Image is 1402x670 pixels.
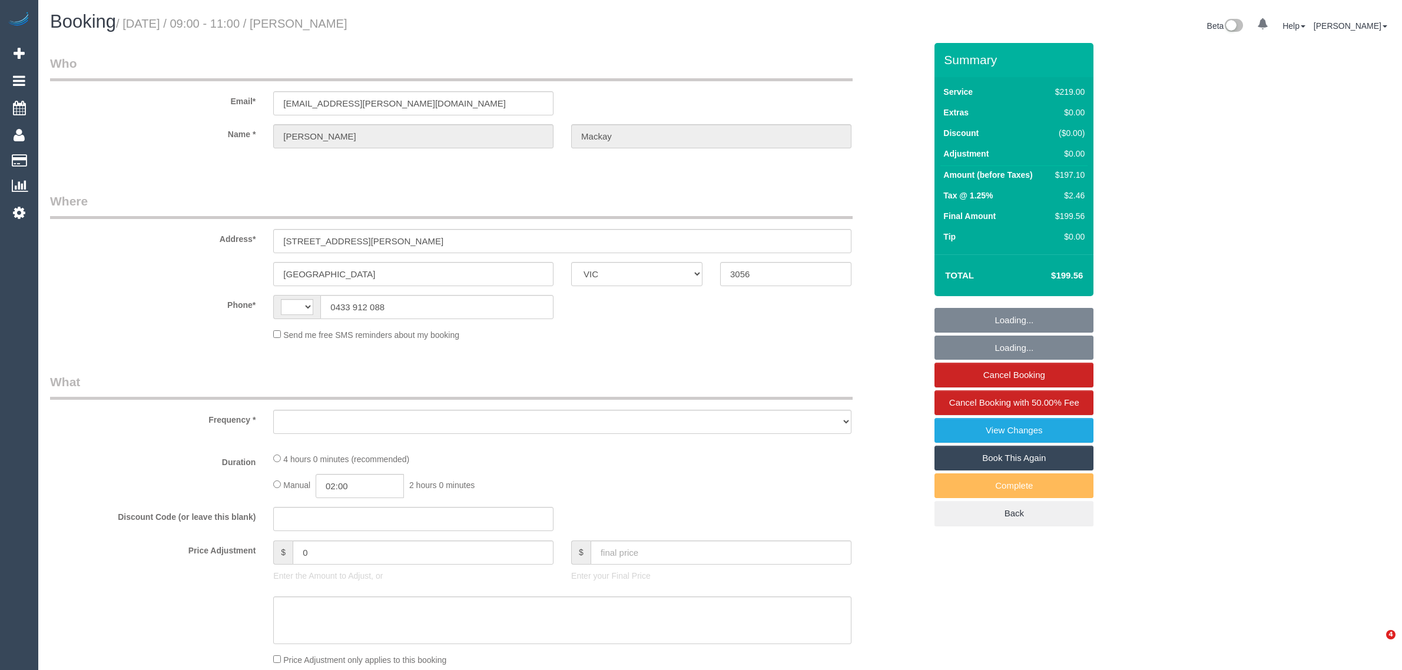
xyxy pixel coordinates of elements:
[945,270,974,280] strong: Total
[571,570,851,582] p: Enter your Final Price
[571,124,851,148] input: Last Name*
[1050,190,1085,201] div: $2.46
[944,53,1088,67] h3: Summary
[273,124,553,148] input: First Name*
[1050,210,1085,222] div: $199.56
[50,373,853,400] legend: What
[41,295,264,311] label: Phone*
[571,540,591,565] span: $
[720,262,851,286] input: Post Code*
[41,91,264,107] label: Email*
[320,295,553,319] input: Phone*
[1050,127,1085,139] div: ($0.00)
[41,410,264,426] label: Frequency *
[50,193,853,219] legend: Where
[50,55,853,81] legend: Who
[1362,630,1390,658] iframe: Intercom live chat
[943,127,979,139] label: Discount
[943,107,969,118] label: Extras
[934,418,1093,443] a: View Changes
[41,229,264,245] label: Address*
[283,655,446,665] span: Price Adjustment only applies to this booking
[273,262,553,286] input: Suburb*
[409,480,475,490] span: 2 hours 0 minutes
[273,570,553,582] p: Enter the Amount to Adjust, or
[1207,21,1244,31] a: Beta
[50,11,116,32] span: Booking
[273,91,553,115] input: Email*
[943,86,973,98] label: Service
[1386,630,1396,639] span: 4
[943,169,1032,181] label: Amount (before Taxes)
[41,540,264,556] label: Price Adjustment
[283,330,459,340] span: Send me free SMS reminders about my booking
[1050,169,1085,181] div: $197.10
[41,507,264,523] label: Discount Code (or leave this blank)
[1050,86,1085,98] div: $219.00
[7,12,31,28] img: Automaid Logo
[934,446,1093,470] a: Book This Again
[1016,271,1083,281] h4: $199.56
[591,540,851,565] input: final price
[943,148,989,160] label: Adjustment
[41,452,264,468] label: Duration
[1050,231,1085,243] div: $0.00
[943,231,956,243] label: Tip
[1224,19,1243,34] img: New interface
[943,190,993,201] label: Tax @ 1.25%
[943,210,996,222] label: Final Amount
[1050,107,1085,118] div: $0.00
[1050,148,1085,160] div: $0.00
[116,17,347,30] small: / [DATE] / 09:00 - 11:00 / [PERSON_NAME]
[283,455,409,464] span: 4 hours 0 minutes (recommended)
[1282,21,1305,31] a: Help
[934,363,1093,387] a: Cancel Booking
[949,397,1079,407] span: Cancel Booking with 50.00% Fee
[273,540,293,565] span: $
[41,124,264,140] label: Name *
[1314,21,1387,31] a: [PERSON_NAME]
[283,480,310,490] span: Manual
[934,390,1093,415] a: Cancel Booking with 50.00% Fee
[934,501,1093,526] a: Back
